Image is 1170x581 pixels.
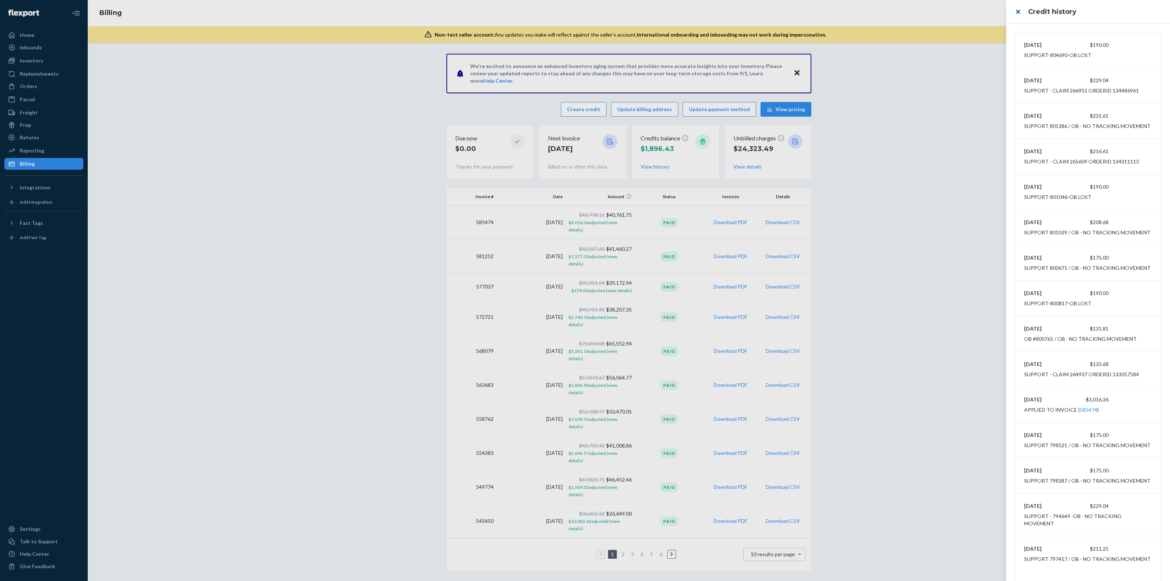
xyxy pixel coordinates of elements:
[1024,148,1067,155] p: [DATE]
[1024,406,1099,414] div: Applied to invoice ( )
[1024,290,1067,297] p: [DATE]
[1024,264,1151,272] div: Support 800671 / OB - No tracking movement
[1067,254,1109,261] div: $175.00
[1024,396,1067,403] p: [DATE]
[1067,325,1109,332] div: $131.81
[1024,112,1067,120] p: [DATE]
[1024,300,1091,307] div: Support-800817-OB Lost
[1067,467,1109,474] div: $175.00
[1024,502,1067,510] p: [DATE]
[1024,335,1137,343] div: OB #800765 / OB - No tracking movement
[1024,122,1151,130] div: Support 801386 / OB - No tracking movement
[1024,467,1067,474] p: [DATE]
[1067,290,1109,297] div: $190.00
[1024,513,1152,527] div: support - 794649 -ob - no tracking movement
[1024,219,1067,226] p: [DATE]
[1024,555,1151,563] div: Support 797417 / OB - No tracking movement
[1024,477,1151,484] div: Support 798387 / OB - No tracking movement
[1024,545,1067,552] p: [DATE]
[1067,77,1109,84] div: $229.04
[1024,431,1067,439] p: [DATE]
[1067,148,1109,155] div: $216.61
[1080,406,1097,414] button: 585474
[1024,325,1067,332] p: [DATE]
[1024,193,1091,201] div: Support-801046-OB Lost
[1024,442,1151,449] div: Support 798521 / OB - No tracking movement
[1024,77,1067,84] p: [DATE]
[1024,229,1151,236] div: Support 801039 / OB - No tracking movement
[1067,502,1109,510] div: $229.04
[1011,4,1025,19] button: close
[1067,431,1109,439] div: $175.00
[1024,41,1067,49] p: [DATE]
[1067,183,1109,190] div: $190.00
[1028,7,1161,16] h3: Credit history
[1067,41,1109,49] div: $190.00
[1024,52,1091,59] div: Support-804690-Ob lost
[1024,361,1067,368] p: [DATE]
[1067,545,1109,552] div: $211.25
[1024,183,1067,190] p: [DATE]
[1067,112,1109,120] div: $231.61
[1024,87,1139,94] div: SUPPORT - CLAIM 266951 orderId 134486961
[15,5,41,12] span: Support
[1024,158,1139,165] div: SUPPORT - CLAIM 265609 orderId 134311113
[1067,219,1109,226] div: $208.68
[1067,396,1109,403] div: -$3,016.36
[1024,254,1067,261] p: [DATE]
[1024,371,1139,378] div: SUPPORT - CLAIM 264937 orderId 133057584
[1067,361,1109,368] div: $133.68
